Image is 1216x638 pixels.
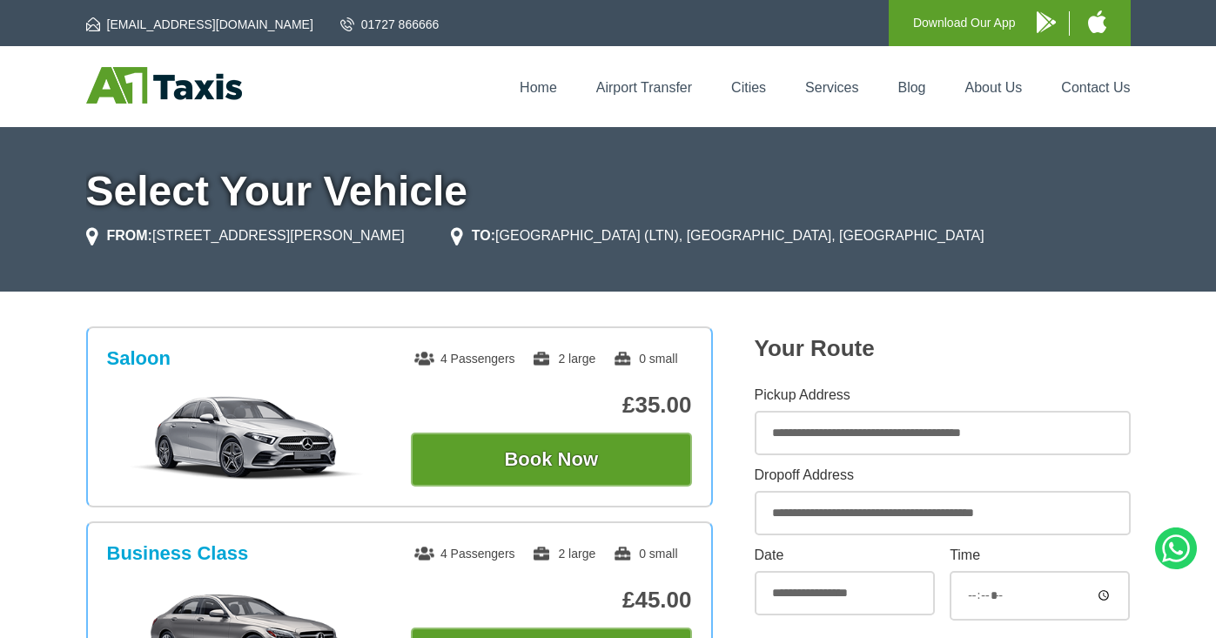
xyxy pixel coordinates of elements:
a: Airport Transfer [596,80,692,95]
h2: Your Route [755,335,1131,362]
h3: Business Class [107,542,249,565]
strong: FROM: [107,228,152,243]
a: About Us [965,80,1023,95]
label: Time [950,548,1130,562]
label: Dropoff Address [755,468,1131,482]
span: 4 Passengers [414,547,515,561]
span: 0 small [613,352,677,366]
span: 2 large [532,547,595,561]
a: Services [805,80,858,95]
img: Saloon [116,394,378,481]
img: A1 Taxis St Albans LTD [86,67,242,104]
li: [STREET_ADDRESS][PERSON_NAME] [86,225,405,246]
span: 2 large [532,352,595,366]
button: Book Now [411,433,692,487]
a: 01727 866666 [340,16,440,33]
span: 0 small [613,547,677,561]
h3: Saloon [107,347,171,370]
label: Date [755,548,935,562]
p: £45.00 [411,587,692,614]
span: 4 Passengers [414,352,515,366]
a: Blog [897,80,925,95]
a: Home [520,80,557,95]
img: A1 Taxis Android App [1037,11,1056,33]
p: £35.00 [411,392,692,419]
h1: Select Your Vehicle [86,171,1131,212]
img: A1 Taxis iPhone App [1088,10,1106,33]
li: [GEOGRAPHIC_DATA] (LTN), [GEOGRAPHIC_DATA], [GEOGRAPHIC_DATA] [451,225,984,246]
p: Download Our App [913,12,1016,34]
a: Cities [731,80,766,95]
a: [EMAIL_ADDRESS][DOMAIN_NAME] [86,16,313,33]
label: Pickup Address [755,388,1131,402]
a: Contact Us [1061,80,1130,95]
strong: TO: [472,228,495,243]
